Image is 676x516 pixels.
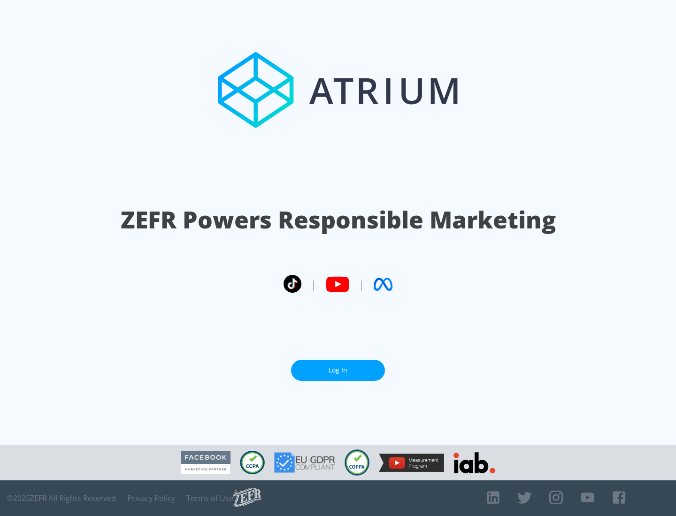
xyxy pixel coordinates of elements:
h1: ZEFR Powers Responsible Marketing [121,204,556,236]
a: Log In [291,360,385,381]
a: Terms of Use [186,493,233,503]
img: IAB [453,452,495,473]
img: GDPR Compliant [274,452,335,473]
img: Facebook Marketing Partner [181,451,230,475]
img: CCPA Compliant [240,451,265,474]
span: | [311,277,316,291]
span: © 2025 ZEFR All Rights Reserved [7,493,116,503]
img: YouTube Measurement Program [379,454,444,472]
a: Privacy Policy [127,493,175,503]
span: | [359,277,364,291]
img: COPPA Compliant [345,449,369,476]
